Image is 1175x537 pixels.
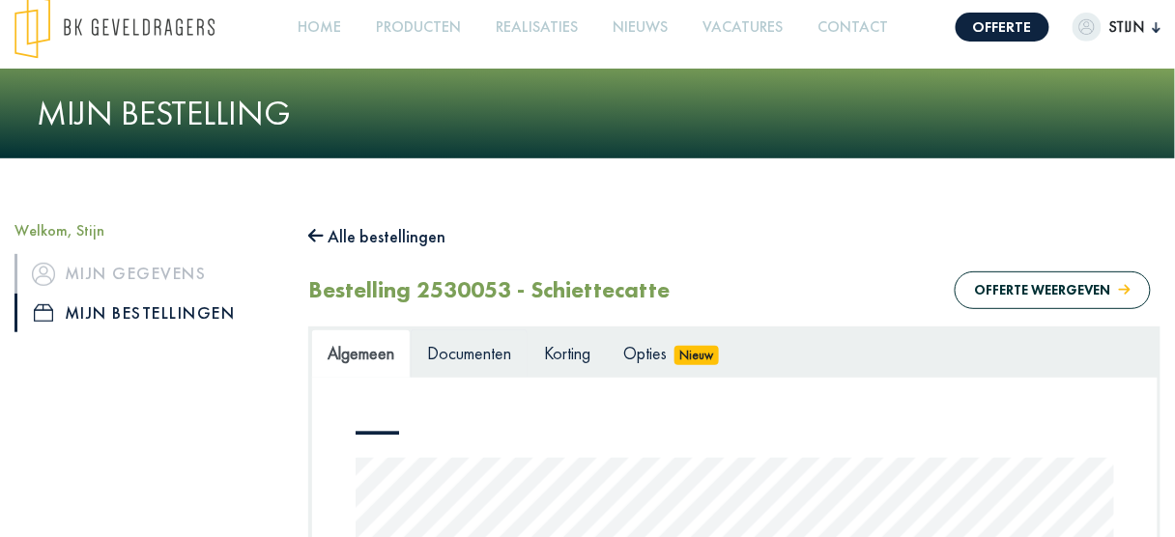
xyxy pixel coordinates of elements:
[14,254,279,293] a: iconMijn gegevens
[1102,15,1153,39] span: Stijn
[290,6,349,49] a: Home
[356,402,1114,440] h1: ___
[311,329,1158,377] ul: Tabs
[695,6,790,49] a: Vacatures
[605,6,675,49] a: Nieuws
[308,221,445,252] button: Alle bestellingen
[674,346,719,365] span: Nieuw
[1073,13,1161,42] button: Stijn
[328,342,394,364] span: Algemeen
[810,6,896,49] a: Contact
[368,6,469,49] a: Producten
[956,13,1049,42] a: Offerte
[427,342,511,364] span: Documenten
[544,342,590,364] span: Korting
[34,304,53,322] img: icon
[623,342,667,364] span: Opties
[32,263,55,286] img: icon
[14,294,279,332] a: iconMijn bestellingen
[37,93,1138,134] h1: Mijn bestelling
[14,221,279,240] h5: Welkom, Stijn
[488,6,586,49] a: Realisaties
[955,271,1151,309] button: Offerte weergeven
[1073,13,1102,42] img: dummypic.png
[308,276,670,304] h2: Bestelling 2530053 - Schiettecatte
